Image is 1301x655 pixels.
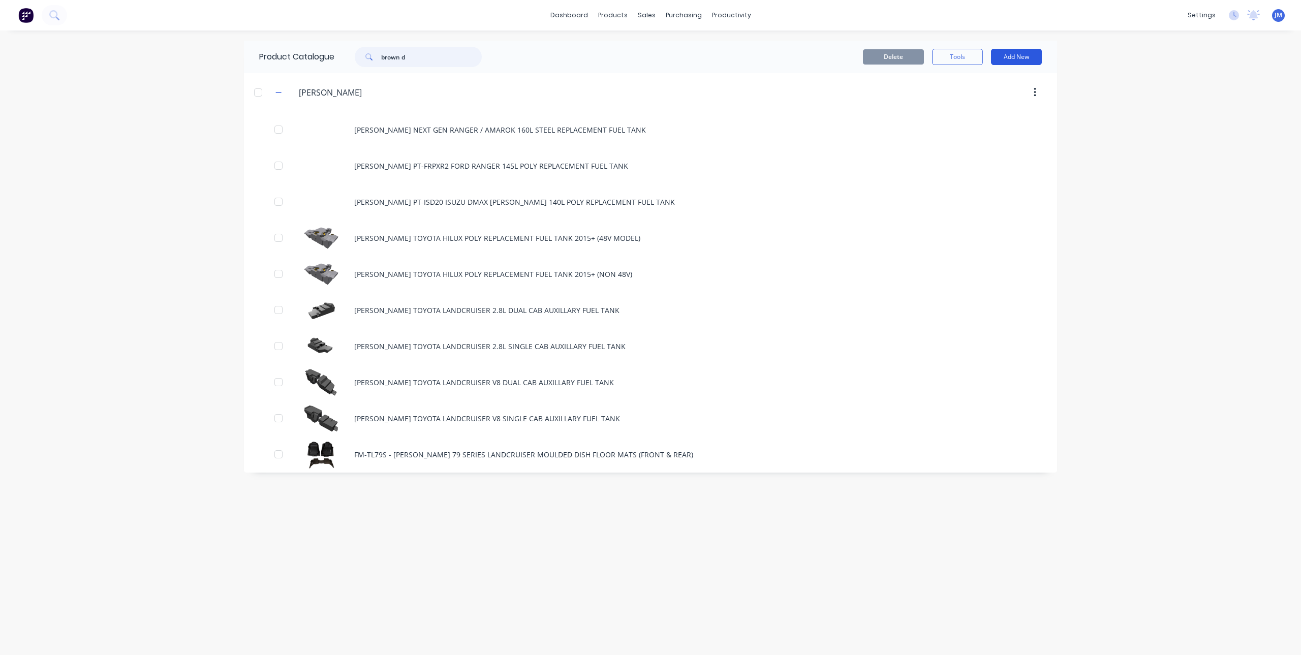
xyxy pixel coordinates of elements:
[661,8,707,23] div: purchasing
[1183,8,1221,23] div: settings
[244,256,1057,292] div: BROWN DAVIS TOYOTA HILUX POLY REPLACEMENT FUEL TANK 2015+ (NON 48V)[PERSON_NAME] TOYOTA HILUX POL...
[1275,11,1282,20] span: JM
[381,47,482,67] input: Search...
[244,112,1057,148] div: [PERSON_NAME] NEXT GEN RANGER / AMAROK 160L STEEL REPLACEMENT FUEL TANK
[244,400,1057,436] div: BROWN DAVIS TOYOTA LANDCRUISER V8 SINGLE CAB AUXILLARY FUEL TANK[PERSON_NAME] TOYOTA LANDCRUISER ...
[991,49,1042,65] button: Add New
[244,328,1057,364] div: BROWN DAVIS TOYOTA LANDCRUISER 2.8L SINGLE CAB AUXILLARY FUEL TANK[PERSON_NAME] TOYOTA LANDCRUISE...
[299,86,419,99] input: Enter category name
[545,8,593,23] a: dashboard
[244,41,334,73] div: Product Catalogue
[244,148,1057,184] div: [PERSON_NAME] PT-FRPXR2 FORD RANGER 145L POLY REPLACEMENT FUEL TANK
[18,8,34,23] img: Factory
[244,436,1057,473] div: FM-TL79S - BROWN DAVIS 79 SERIES LANDCRUISER MOULDED DISH FLOOR MATS (FRONT & REAR)FM-TL79S - [PE...
[707,8,756,23] div: productivity
[244,292,1057,328] div: BROWN DAVIS TOYOTA LANDCRUISER 2.8L DUAL CAB AUXILLARY FUEL TANK[PERSON_NAME] TOYOTA LANDCRUISER ...
[593,8,633,23] div: products
[863,49,924,65] button: Delete
[633,8,661,23] div: sales
[244,220,1057,256] div: BROWN DAVIS TOYOTA HILUX POLY REPLACEMENT FUEL TANK 2015+ (48V MODEL)[PERSON_NAME] TOYOTA HILUX P...
[244,364,1057,400] div: BROWN DAVIS TOYOTA LANDCRUISER V8 DUAL CAB AUXILLARY FUEL TANK[PERSON_NAME] TOYOTA LANDCRUISER V8...
[244,184,1057,220] div: [PERSON_NAME] PT-ISD20 ISUZU DMAX [PERSON_NAME] 140L POLY REPLACEMENT FUEL TANK
[932,49,983,65] button: Tools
